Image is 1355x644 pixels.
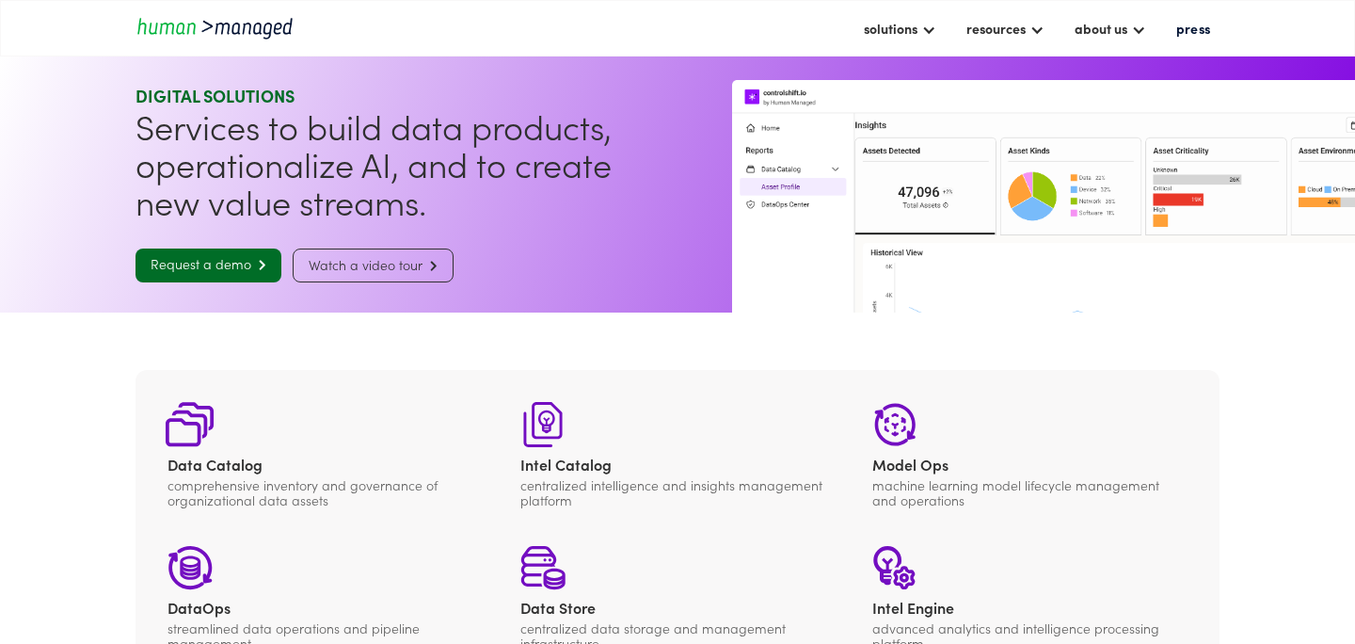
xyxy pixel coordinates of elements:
div: machine learning model lifecycle management and operations [872,477,1188,507]
div: Intel Engine [872,598,1188,617]
a: Data Catalogcomprehensive inventory and governance of organizational data assets [167,402,483,507]
div: DataOps [167,598,483,617]
div: about us [1075,17,1127,40]
div: resources [957,12,1054,44]
div: solutions [854,12,946,44]
a: Request a demo [135,249,281,282]
div: centralized intelligence and insights management platform [520,477,836,507]
div: Data Store [520,598,836,617]
a: Model Opsmachine learning model lifecycle management and operations [872,402,1188,507]
a: press [1167,12,1219,44]
h1: Services to build data products, operationalize AI, and to create new value streams. [135,107,670,220]
div: Intel Catalog [520,455,836,474]
a: Intel Catalogcentralized intelligence and insights management platform [520,402,836,507]
div: comprehensive inventory and governance of organizational data assets [167,477,483,507]
div: Model Ops [872,455,1188,474]
span:  [422,260,438,272]
span:  [251,259,266,271]
div: Data Catalog [167,455,483,474]
div: about us [1065,12,1156,44]
div: solutions [864,17,917,40]
a: home [135,15,305,40]
div: resources [966,17,1026,40]
a: Watch a video tour [293,249,454,282]
div: Digital SOLUTIONS [135,85,670,107]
